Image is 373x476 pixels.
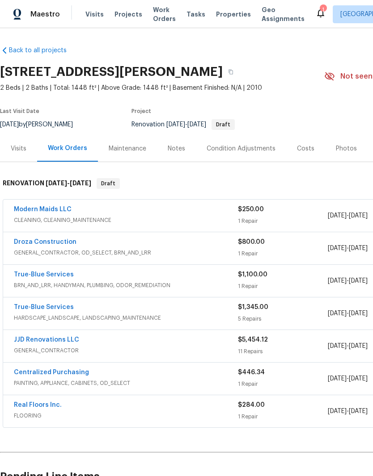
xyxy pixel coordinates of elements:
div: 1 Repair [238,217,327,225]
span: GENERAL_CONTRACTOR [14,346,238,355]
span: Renovation [131,121,235,128]
span: BRN_AND_LRR, HANDYMAN, PLUMBING, ODOR_REMEDIATION [14,281,238,290]
span: $1,100.00 [238,271,267,278]
span: [DATE] [46,180,67,186]
span: [DATE] [328,245,347,251]
div: 1 Repair [238,412,327,421]
span: PAINTING, APPLIANCE, CABINETS, OD_SELECT [14,379,238,388]
div: Notes [168,144,185,153]
span: Geo Assignments [262,5,305,23]
span: Draft [212,122,234,127]
span: - [166,121,206,128]
span: - [328,342,368,351]
div: 11 Repairs [238,347,327,356]
div: 1 Repair [238,380,327,388]
div: Maintenance [109,144,146,153]
span: [DATE] [328,343,347,349]
span: - [328,309,368,318]
span: HARDSCAPE_LANDSCAPE, LANDSCAPING_MAINTENANCE [14,313,238,322]
span: [DATE] [328,278,347,284]
a: Droza Construction [14,239,76,245]
span: Maestro [30,10,60,19]
a: True-Blue Services [14,271,74,278]
span: FLOORING [14,411,238,420]
span: $1,345.00 [238,304,268,310]
div: Costs [297,144,314,153]
span: Draft [97,179,119,188]
span: - [46,180,91,186]
button: Copy Address [223,64,239,80]
span: - [328,211,368,220]
div: 1 [320,5,326,14]
div: Condition Adjustments [207,144,276,153]
div: 1 Repair [238,249,327,258]
span: [DATE] [166,121,185,128]
span: Projects [114,10,142,19]
div: Photos [336,144,357,153]
div: 5 Repairs [238,314,327,323]
a: JJD Renovations LLC [14,337,79,343]
span: $446.34 [238,369,265,376]
span: [DATE] [70,180,91,186]
span: [DATE] [349,408,368,414]
span: $5,454.12 [238,337,268,343]
a: Modern Maids LLC [14,206,72,213]
span: $800.00 [238,239,265,245]
h6: RENOVATION [3,178,91,189]
a: Centralized Purchasing [14,369,89,376]
span: [DATE] [349,278,368,284]
span: [DATE] [349,213,368,219]
span: [DATE] [349,310,368,317]
span: [DATE] [328,408,347,414]
span: $250.00 [238,206,264,213]
span: [DATE] [349,245,368,251]
span: - [328,244,368,253]
a: True-Blue Services [14,304,74,310]
span: CLEANING, CLEANING_MAINTENANCE [14,216,238,225]
span: [DATE] [328,213,347,219]
span: - [328,374,368,383]
div: Work Orders [48,144,87,153]
span: Visits [85,10,104,19]
a: Real Floors Inc. [14,402,62,408]
span: Tasks [186,11,205,17]
span: [DATE] [328,376,347,382]
span: [DATE] [328,310,347,317]
span: Work Orders [153,5,176,23]
span: $284.00 [238,402,265,408]
div: 1 Repair [238,282,327,291]
div: Visits [11,144,26,153]
span: - [328,407,368,416]
span: Properties [216,10,251,19]
span: GENERAL_CONTRACTOR, OD_SELECT, BRN_AND_LRR [14,248,238,257]
span: [DATE] [349,343,368,349]
span: Project [131,109,151,114]
span: [DATE] [349,376,368,382]
span: - [328,276,368,285]
span: [DATE] [187,121,206,128]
